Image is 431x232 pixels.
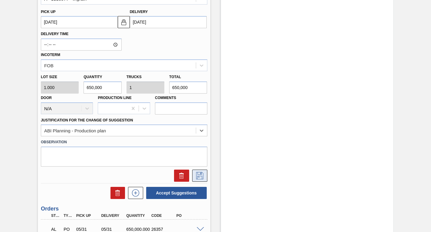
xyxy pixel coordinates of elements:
[155,94,207,102] label: Comments
[75,227,102,232] div: 05/31/2025
[125,187,143,199] div: New suggestion
[41,73,79,81] label: Lot size
[41,138,207,147] label: Observation
[169,75,181,79] label: Total
[107,187,125,199] div: Delete Suggestions
[175,214,202,218] div: PO
[50,214,62,218] div: Step
[41,53,60,57] label: Incoterm
[41,118,133,122] label: Justification for the Change of Suggestion
[100,214,127,218] div: Delivery
[143,186,207,200] div: Accept Suggestions
[41,10,56,14] label: Pick up
[189,170,207,182] div: Save Suggestion
[125,227,152,232] div: 650,000.000
[51,227,60,232] p: AL
[84,75,102,79] label: Quantity
[171,170,189,182] div: Delete Suggestion
[125,214,152,218] div: Quantity
[127,75,142,79] label: Trucks
[62,214,74,218] div: Type
[100,227,127,232] div: 05/31/2025
[62,227,74,232] div: Purchase order
[44,63,54,68] div: FOB
[75,214,102,218] div: Pick up
[41,96,52,100] label: Door
[130,10,148,14] label: Delivery
[41,206,207,212] h3: Orders
[150,214,177,218] div: Code
[41,16,118,28] input: mm/dd/yyyy
[41,30,122,38] label: Delivery Time
[146,187,207,199] button: Accept Suggestions
[118,16,130,28] button: locked
[150,227,177,232] div: 26357
[120,18,127,26] img: locked
[130,16,207,28] input: mm/dd/yyyy
[44,128,106,133] div: ABI Planning - Production plan
[98,96,131,100] label: Production Line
